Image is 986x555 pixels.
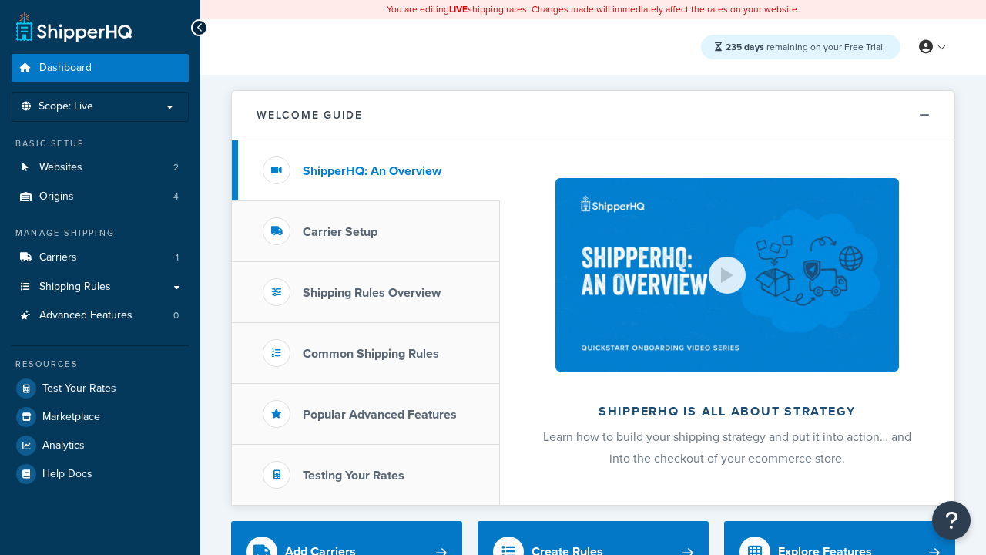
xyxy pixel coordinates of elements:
[12,54,189,82] a: Dashboard
[42,439,85,452] span: Analytics
[173,161,179,174] span: 2
[39,251,77,264] span: Carriers
[12,183,189,211] a: Origins4
[12,244,189,272] a: Carriers1
[232,91,954,140] button: Welcome Guide
[541,405,914,419] h2: ShipperHQ is all about strategy
[12,153,189,182] li: Websites
[543,428,911,467] span: Learn how to build your shipping strategy and put it into action… and into the checkout of your e...
[12,137,189,150] div: Basic Setup
[12,358,189,371] div: Resources
[303,164,441,178] h3: ShipperHQ: An Overview
[173,190,179,203] span: 4
[12,301,189,330] a: Advanced Features0
[303,225,377,239] h3: Carrier Setup
[12,273,189,301] a: Shipping Rules
[12,432,189,459] a: Analytics
[42,382,116,395] span: Test Your Rates
[12,301,189,330] li: Advanced Features
[726,40,883,54] span: remaining on your Free Trial
[39,309,132,322] span: Advanced Features
[257,109,363,121] h2: Welcome Guide
[726,40,764,54] strong: 235 days
[42,468,92,481] span: Help Docs
[39,190,74,203] span: Origins
[39,100,93,113] span: Scope: Live
[555,178,899,372] img: ShipperHQ is all about strategy
[39,62,92,75] span: Dashboard
[12,460,189,488] a: Help Docs
[303,347,439,361] h3: Common Shipping Rules
[39,281,111,294] span: Shipping Rules
[303,286,441,300] h3: Shipping Rules Overview
[39,161,82,174] span: Websites
[173,309,179,322] span: 0
[303,408,457,422] h3: Popular Advanced Features
[303,469,404,483] h3: Testing Your Rates
[12,183,189,211] li: Origins
[12,375,189,402] a: Test Your Rates
[12,244,189,272] li: Carriers
[932,501,971,540] button: Open Resource Center
[449,2,468,16] b: LIVE
[176,251,179,264] span: 1
[12,153,189,182] a: Websites2
[12,403,189,431] a: Marketplace
[12,227,189,240] div: Manage Shipping
[42,411,100,424] span: Marketplace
